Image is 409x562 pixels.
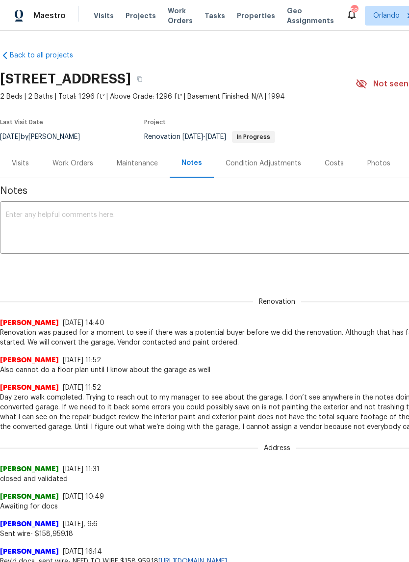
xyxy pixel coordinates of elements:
span: Geo Assignments [287,6,334,26]
div: 58 [351,6,358,16]
div: Costs [325,159,344,168]
span: [DATE] [205,134,226,140]
span: Visits [94,11,114,21]
span: Properties [237,11,275,21]
span: [DATE] 11:31 [63,466,100,473]
span: - [182,134,226,140]
span: Renovation [253,297,301,307]
span: Maestro [33,11,66,21]
button: Copy Address [131,70,149,88]
span: [DATE] [182,134,203,140]
span: Renovation [144,134,275,140]
span: [DATE], 9:6 [63,521,98,528]
span: Work Orders [168,6,193,26]
span: Address [258,443,296,453]
span: [DATE] 11:52 [63,384,101,391]
div: Notes [181,158,202,168]
div: Photos [367,159,390,168]
div: Visits [12,159,29,168]
span: [DATE] 16:14 [63,548,102,555]
span: Project [144,119,166,125]
span: Projects [126,11,156,21]
div: Work Orders [52,159,93,168]
span: [DATE] 14:40 [63,320,104,326]
span: Tasks [204,12,225,19]
span: [DATE] 10:49 [63,493,104,500]
div: Maintenance [117,159,158,168]
div: Condition Adjustments [226,159,301,168]
span: In Progress [233,134,274,140]
span: [DATE] 11:52 [63,357,101,364]
span: Orlando [373,11,400,21]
